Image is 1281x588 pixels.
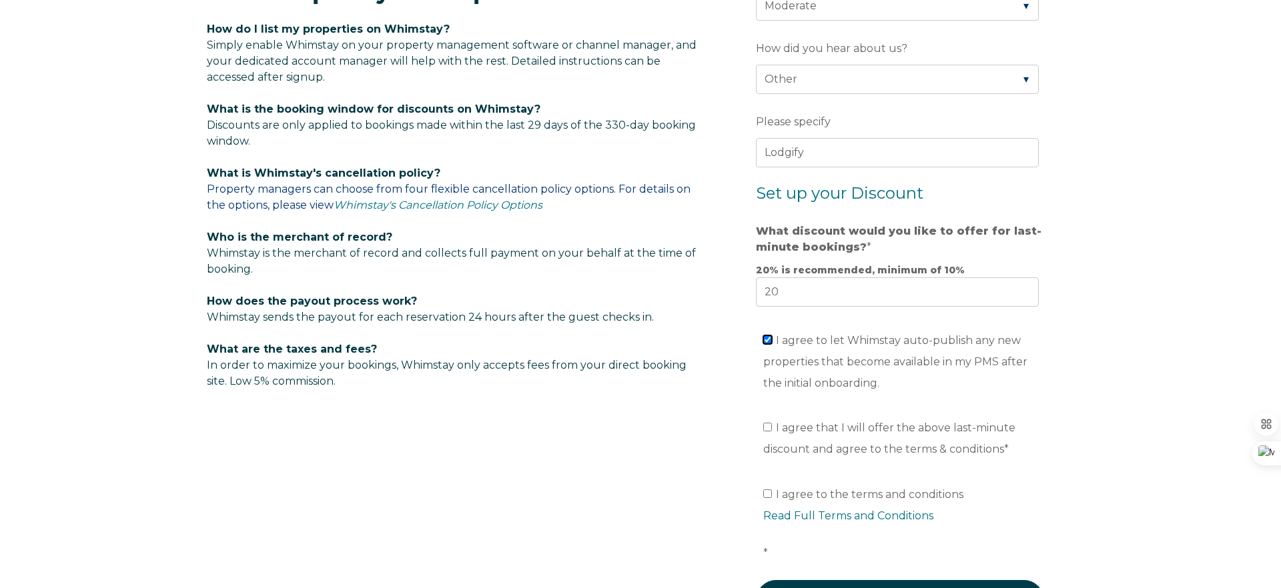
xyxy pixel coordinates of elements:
input: I agree to the terms and conditionsRead Full Terms and Conditions* [763,489,772,498]
span: How does the payout process work? [207,295,417,307]
span: Set up your Discount [756,183,923,203]
span: Whimstay sends the payout for each reservation 24 hours after the guest checks in. [207,311,654,323]
span: Whimstay is the merchant of record and collects full payment on your behalf at the time of booking. [207,247,696,275]
span: What is Whimstay's cancellation policy? [207,167,440,179]
a: Whimstay's Cancellation Policy Options [334,199,542,211]
span: I agree to the terms and conditions [763,488,1046,559]
strong: What discount would you like to offer for last-minute bookings? [756,225,1041,253]
span: I agree that I will offer the above last-minute discount and agree to the terms & conditions [763,421,1015,455]
span: What are the taxes and fees? [207,343,377,355]
input: I agree that I will offer the above last-minute discount and agree to the terms & conditions* [763,423,772,431]
span: In order to maximize your bookings, Whimstay only accepts fees from your direct booking site. Low... [207,343,687,387]
span: Please specify [756,111,831,132]
span: I agree to let Whimstay auto-publish any new properties that become available in my PMS after the... [763,334,1027,389]
span: How did you hear about us? [756,38,907,59]
span: Discounts are only applied to bookings made within the last 29 days of the 330-day booking window. [207,119,696,147]
span: What is the booking window for discounts on Whimstay? [207,103,540,115]
strong: 20% is recommended, minimum of 10% [756,264,965,276]
p: Property managers can choose from four flexible cancellation policy options. For details on the o... [207,165,703,213]
a: Read Full Terms and Conditions [763,509,933,522]
span: Who is the merchant of record? [207,231,392,243]
input: I agree to let Whimstay auto-publish any new properties that become available in my PMS after the... [763,335,772,344]
span: How do I list my properties on Whimstay? [207,23,450,35]
span: Simply enable Whimstay on your property management software or channel manager, and your dedicate... [207,39,697,83]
